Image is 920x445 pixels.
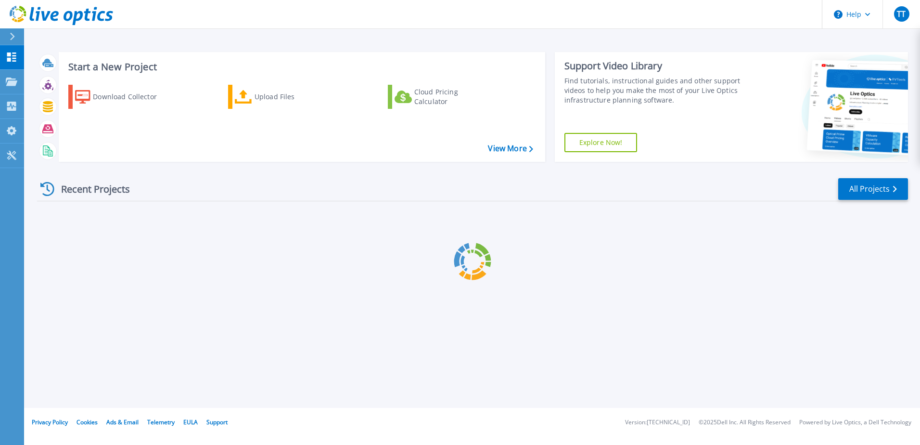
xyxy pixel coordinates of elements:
a: EULA [183,418,198,426]
li: © 2025 Dell Inc. All Rights Reserved [699,419,791,426]
a: Explore Now! [564,133,638,152]
h3: Start a New Project [68,62,533,72]
a: Cloud Pricing Calculator [388,85,495,109]
li: Powered by Live Optics, a Dell Technology [799,419,911,426]
a: Support [206,418,228,426]
a: Download Collector [68,85,176,109]
div: Download Collector [93,87,170,106]
div: Recent Projects [37,177,143,201]
div: Find tutorials, instructional guides and other support videos to help you make the most of your L... [564,76,744,105]
div: Cloud Pricing Calculator [414,87,491,106]
a: Privacy Policy [32,418,68,426]
a: Telemetry [147,418,175,426]
div: Upload Files [255,87,332,106]
div: Support Video Library [564,60,744,72]
a: Ads & Email [106,418,139,426]
a: Cookies [77,418,98,426]
span: TT [897,10,906,18]
a: All Projects [838,178,908,200]
a: Upload Files [228,85,335,109]
li: Version: [TECHNICAL_ID] [625,419,690,426]
a: View More [488,144,533,153]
